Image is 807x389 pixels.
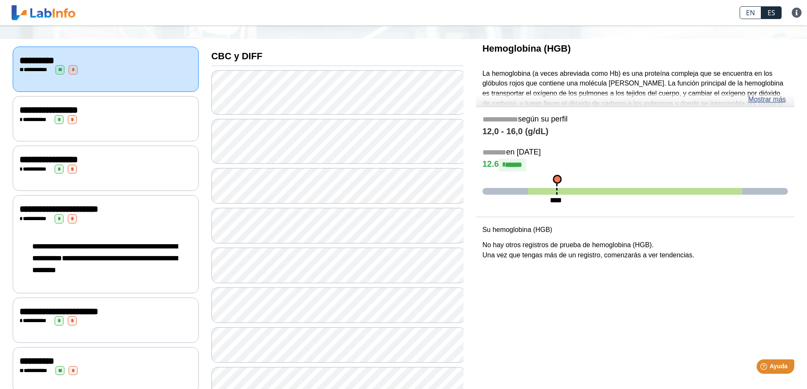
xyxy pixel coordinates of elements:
font: 12.6 [483,159,499,168]
font: 12,0 - 16,0 (g/dL) [483,127,549,136]
iframe: Lanzador de widgets de ayuda [732,356,798,380]
font: Mostrar más [748,96,786,103]
font: ES [768,8,775,17]
font: La hemoglobina (a veces abreviada como Hb) es una proteína compleja que se encuentra en los glóbu... [483,70,786,128]
font: EN [746,8,755,17]
font: No hay otros registros de prueba de hemoglobina (HGB). [483,241,654,248]
font: en [DATE] [506,148,541,156]
font: Su hemoglobina (HGB) [483,226,552,233]
font: Hemoglobina (HGB) [483,43,571,54]
font: Una vez que tengas más de un registro, comenzarás a ver tendencias. [483,251,694,259]
font: según su perfil [518,115,568,123]
font: CBC y DIFF [211,51,263,61]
